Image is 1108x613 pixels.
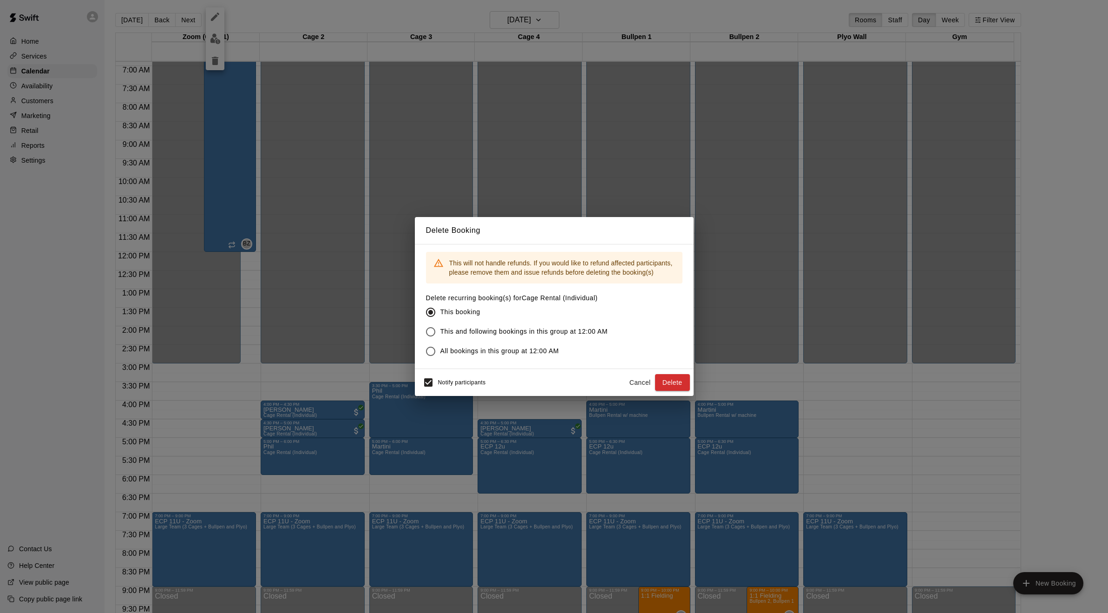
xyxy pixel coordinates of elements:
[440,307,480,317] span: This booking
[449,255,675,281] div: This will not handle refunds. If you would like to refund affected participants, please remove th...
[438,379,486,386] span: Notify participants
[440,346,559,356] span: All bookings in this group at 12:00 AM
[426,293,615,303] label: Delete recurring booking(s) for Cage Rental (Individual)
[415,217,694,244] h2: Delete Booking
[625,374,655,391] button: Cancel
[440,327,608,336] span: This and following bookings in this group at 12:00 AM
[655,374,690,391] button: Delete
